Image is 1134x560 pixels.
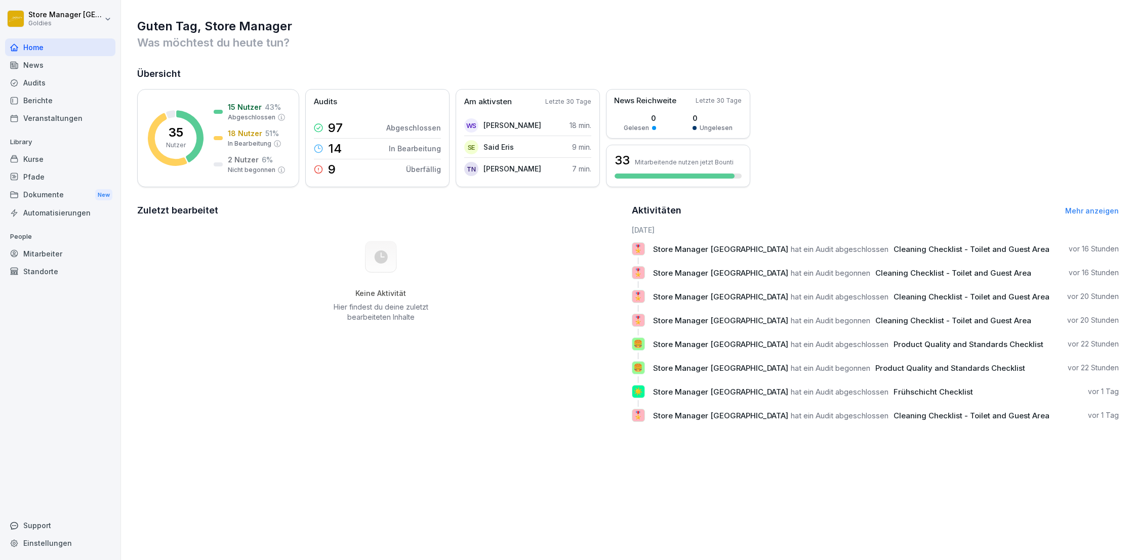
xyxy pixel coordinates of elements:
div: Support [5,516,115,534]
span: Store Manager [GEOGRAPHIC_DATA] [653,363,788,373]
p: 51 % [265,128,279,139]
p: 🍔 [633,361,643,375]
span: Frühschicht Checklist [894,387,973,397]
p: 0 [693,113,733,123]
a: Mehr anzeigen [1065,206,1119,215]
a: Einstellungen [5,534,115,552]
a: Automatisierungen [5,204,115,222]
p: vor 20 Stunden [1067,291,1119,301]
span: Cleaning Checklist - Toilet and Guest Area [875,316,1031,325]
p: vor 1 Tag [1088,386,1119,397]
a: Mitarbeiter [5,245,115,263]
p: Abgeschlossen [228,113,275,122]
h6: [DATE] [632,225,1119,235]
h2: Zuletzt bearbeitet [137,203,625,218]
h2: Aktivitäten [632,203,681,218]
span: hat ein Audit abgeschlossen [791,244,888,254]
a: Veranstaltungen [5,109,115,127]
p: 18 min. [570,120,591,131]
span: hat ein Audit abgeschlossen [791,292,888,301]
p: ☀️ [633,384,643,399]
p: 🎖️ [633,289,643,304]
p: vor 22 Stunden [1068,339,1119,349]
a: Berichte [5,92,115,109]
p: In Bearbeitung [389,143,441,154]
p: 18 Nutzer [228,128,262,139]
p: Letzte 30 Tage [696,96,742,105]
p: 15 Nutzer [228,102,262,112]
p: vor 1 Tag [1088,410,1119,420]
p: Letzte 30 Tage [545,97,591,106]
p: vor 20 Stunden [1067,315,1119,325]
span: Store Manager [GEOGRAPHIC_DATA] [653,387,788,397]
a: DokumenteNew [5,186,115,204]
p: 9 min. [572,142,591,152]
a: Kurse [5,150,115,168]
p: [PERSON_NAME] [483,120,541,131]
p: 14 [328,143,342,155]
span: Store Manager [GEOGRAPHIC_DATA] [653,268,788,278]
p: 97 [328,122,343,134]
span: Product Quality and Standards Checklist [894,339,1043,349]
span: hat ein Audit abgeschlossen [791,387,888,397]
p: vor 16 Stunden [1069,268,1119,278]
p: Am aktivsten [464,96,512,108]
p: Goldies [28,20,102,27]
span: hat ein Audit begonnen [791,363,870,373]
p: 🎖️ [633,313,643,327]
span: hat ein Audit begonnen [791,316,870,325]
a: Standorte [5,263,115,280]
a: Audits [5,74,115,92]
p: 🎖️ [633,266,643,280]
span: Cleaning Checklist - Toilet and Guest Area [894,292,1049,301]
p: 7 min. [572,163,591,174]
p: 🍔 [633,337,643,351]
span: Store Manager [GEOGRAPHIC_DATA] [653,339,788,349]
div: Dokumente [5,186,115,204]
p: Store Manager [GEOGRAPHIC_DATA] [28,11,102,19]
p: 🎖️ [633,408,643,422]
div: WS [464,118,478,133]
p: Mitarbeitende nutzen jetzt Bounti [635,158,734,166]
div: SE [464,140,478,154]
p: vor 22 Stunden [1068,363,1119,373]
p: 2 Nutzer [228,154,259,165]
span: Store Manager [GEOGRAPHIC_DATA] [653,316,788,325]
p: 9 [328,163,336,176]
span: Cleaning Checklist - Toilet and Guest Area [875,268,1031,278]
span: hat ein Audit abgeschlossen [791,411,888,420]
a: Home [5,38,115,56]
p: [PERSON_NAME] [483,163,541,174]
p: Gelesen [624,123,649,133]
p: News Reichweite [614,95,676,107]
span: Store Manager [GEOGRAPHIC_DATA] [653,292,788,301]
p: In Bearbeitung [228,139,271,148]
p: vor 16 Stunden [1069,244,1119,254]
p: Was möchtest du heute tun? [137,34,1119,51]
p: Said Eris [483,142,514,152]
p: 35 [169,126,183,139]
p: Audits [314,96,337,108]
span: Store Manager [GEOGRAPHIC_DATA] [653,411,788,420]
a: Pfade [5,168,115,186]
p: Nutzer [166,141,186,150]
h1: Guten Tag, Store Manager [137,18,1119,34]
div: TN [464,162,478,176]
p: Abgeschlossen [386,122,441,133]
h5: Keine Aktivität [330,289,432,298]
a: News [5,56,115,74]
p: 6 % [262,154,273,165]
p: 0 [624,113,656,123]
span: Store Manager [GEOGRAPHIC_DATA] [653,244,788,254]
